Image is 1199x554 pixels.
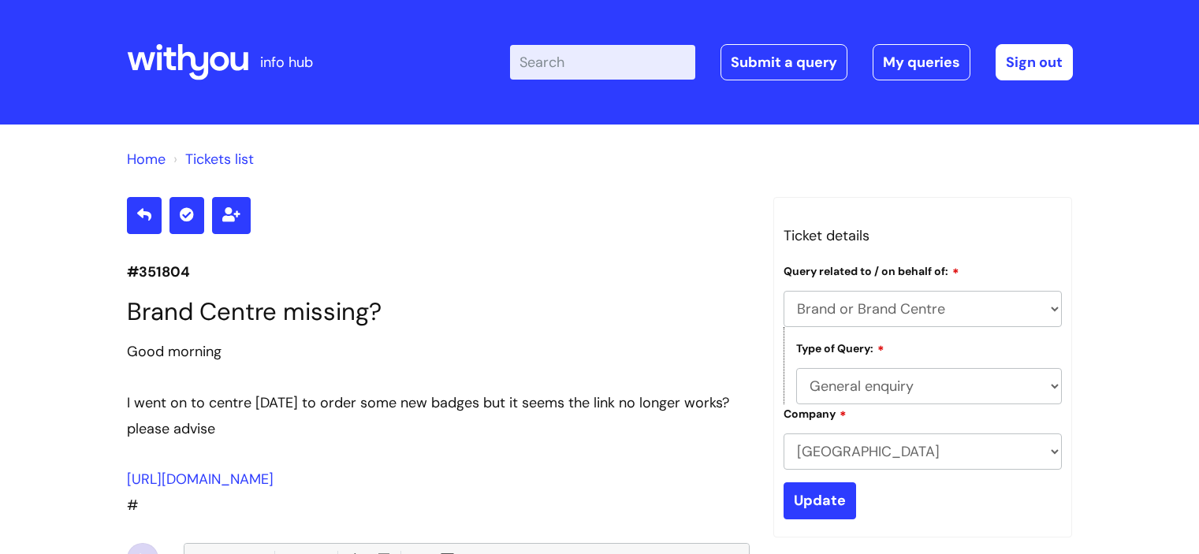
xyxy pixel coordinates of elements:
label: Query related to / on behalf of: [784,262,959,278]
h3: Ticket details [784,223,1063,248]
div: I went on to centre [DATE] to order some new badges but it seems the link no longer works? please... [127,390,750,441]
a: My queries [873,44,970,80]
li: Tickets list [169,147,254,172]
div: Good morning [127,339,750,364]
a: Home [127,150,166,169]
div: # [127,339,750,518]
li: Solution home [127,147,166,172]
input: Search [510,45,695,80]
label: Type of Query: [796,340,884,355]
a: [URL][DOMAIN_NAME] [127,470,274,489]
a: Tickets list [185,150,254,169]
a: Submit a query [721,44,847,80]
h1: Brand Centre missing? [127,297,750,326]
p: info hub [260,50,313,75]
p: #351804 [127,259,750,284]
label: Company [784,405,847,421]
a: Sign out [996,44,1073,80]
input: Update [784,482,856,519]
div: | - [510,44,1073,80]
